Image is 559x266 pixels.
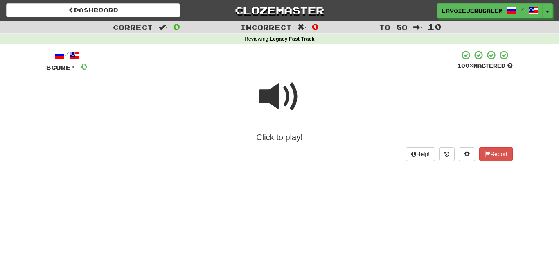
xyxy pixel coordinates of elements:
span: : [298,24,307,31]
button: Help! [406,147,435,161]
span: 0 [81,61,88,71]
div: / [46,50,88,60]
a: Clozemaster [192,3,366,18]
span: Score: [46,64,76,71]
button: Report [479,147,513,161]
a: Dashboard [6,3,180,17]
span: 10 [428,22,442,32]
strong: Legacy Fast Track [270,36,314,42]
span: / [520,7,524,12]
span: lavoiejerusalem [442,7,502,14]
span: : [159,24,168,31]
span: : [413,24,422,31]
span: Incorrect [240,23,292,31]
span: 100 % [457,62,473,69]
div: Mastered [457,62,513,70]
div: Click to play! [46,132,513,143]
button: Round history (alt+y) [439,147,455,161]
span: Correct [113,23,153,31]
span: 0 [312,22,319,32]
a: lavoiejerusalem / [437,3,543,18]
span: To go [379,23,408,31]
span: 0 [173,22,180,32]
